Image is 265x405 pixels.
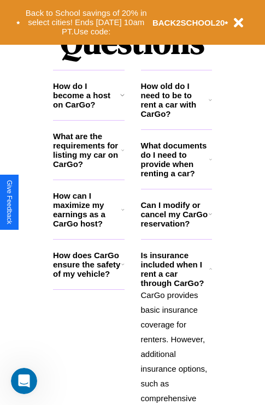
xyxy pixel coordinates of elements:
[5,180,13,224] div: Give Feedback
[141,251,209,288] h3: Is insurance included when I rent a car through CarGo?
[53,132,121,169] h3: What are the requirements for listing my car on CarGo?
[53,251,121,278] h3: How does CarGo ensure the safety of my vehicle?
[20,5,152,39] button: Back to School savings of 20% in select cities! Ends [DATE] 10am PT.Use code:
[53,191,121,228] h3: How can I maximize my earnings as a CarGo host?
[141,141,210,178] h3: What documents do I need to provide when renting a car?
[141,200,209,228] h3: Can I modify or cancel my CarGo reservation?
[141,81,209,118] h3: How old do I need to be to rent a car with CarGo?
[11,368,37,394] iframe: Intercom live chat
[152,18,225,27] b: BACK2SCHOOL20
[53,81,120,109] h3: How do I become a host on CarGo?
